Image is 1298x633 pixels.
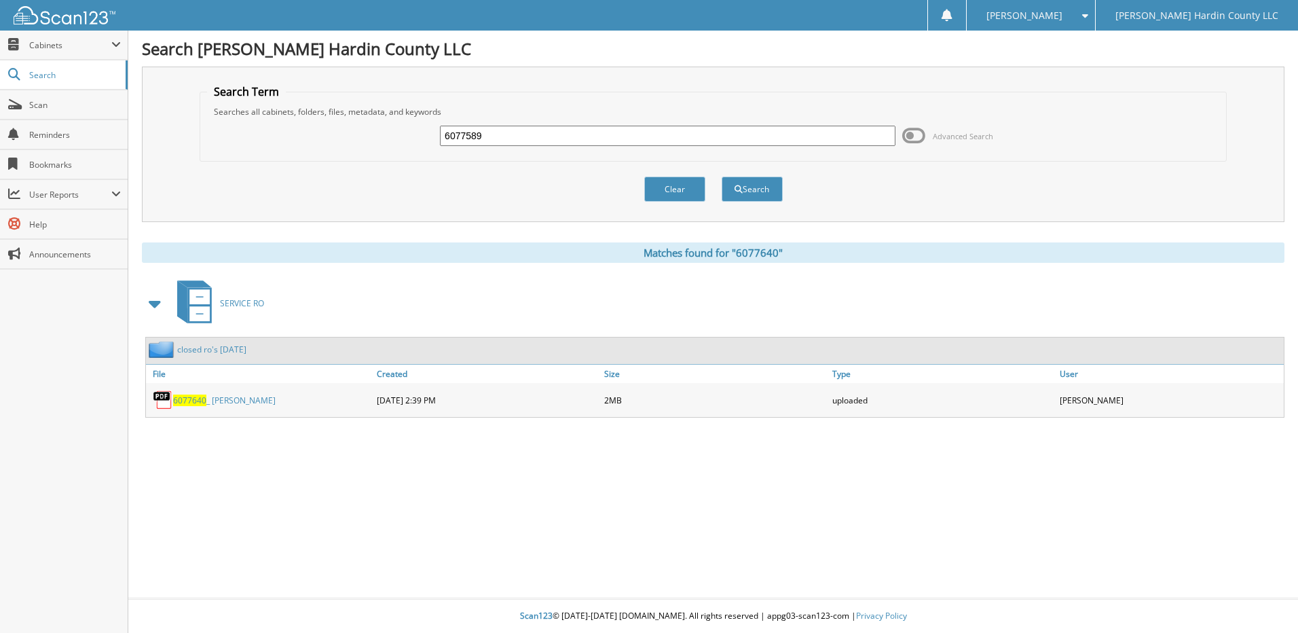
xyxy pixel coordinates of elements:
[933,131,993,141] span: Advanced Search
[146,365,373,383] a: File
[829,386,1056,414] div: uploaded
[29,189,111,200] span: User Reports
[173,395,276,406] a: 6077640_ [PERSON_NAME]
[207,106,1219,117] div: Searches all cabinets, folders, files, metadata, and keywords
[142,37,1284,60] h1: Search [PERSON_NAME] Hardin County LLC
[14,6,115,24] img: scan123-logo-white.svg
[1230,568,1298,633] iframe: Chat Widget
[373,386,601,414] div: [DATE] 2:39 PM
[520,610,553,621] span: Scan123
[149,341,177,358] img: folder2.png
[29,159,121,170] span: Bookmarks
[29,219,121,230] span: Help
[142,242,1284,263] div: Matches found for "6077640"
[1056,365,1284,383] a: User
[207,84,286,99] legend: Search Term
[986,12,1062,20] span: [PERSON_NAME]
[601,365,828,383] a: Size
[29,69,119,81] span: Search
[373,365,601,383] a: Created
[722,177,783,202] button: Search
[601,386,828,414] div: 2MB
[1056,386,1284,414] div: [PERSON_NAME]
[128,600,1298,633] div: © [DATE]-[DATE] [DOMAIN_NAME]. All rights reserved | appg03-scan123-com |
[220,297,264,309] span: SERVICE RO
[153,390,173,410] img: PDF.png
[856,610,907,621] a: Privacy Policy
[644,177,705,202] button: Clear
[29,249,121,260] span: Announcements
[173,395,206,406] span: 6077640
[29,99,121,111] span: Scan
[177,344,246,355] a: closed ro's [DATE]
[169,276,264,330] a: SERVICE RO
[29,129,121,141] span: Reminders
[29,39,111,51] span: Cabinets
[1115,12,1278,20] span: [PERSON_NAME] Hardin County LLC
[829,365,1056,383] a: Type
